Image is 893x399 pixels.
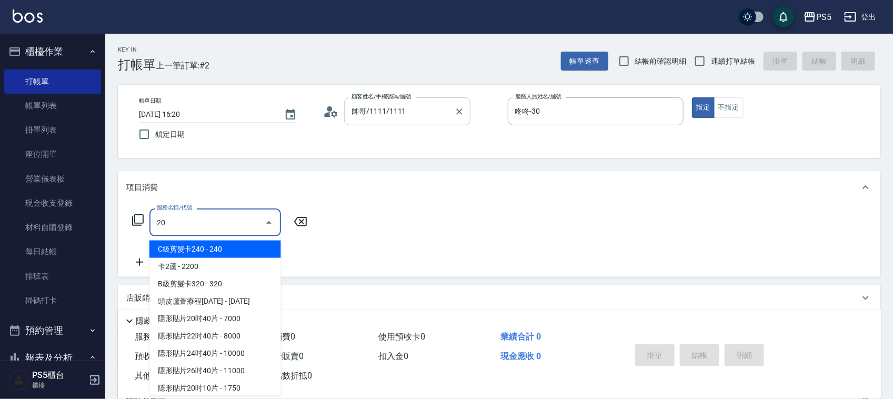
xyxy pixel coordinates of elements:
[773,6,794,27] button: save
[816,11,831,24] div: PS5
[118,171,880,204] div: 項目消費
[4,264,101,288] a: 排班表
[561,52,608,71] button: 帳單速查
[840,7,880,27] button: 登出
[4,317,101,344] button: 預約管理
[118,285,880,311] div: 店販銷售
[135,371,190,381] span: 其他付款方式 0
[118,57,156,72] h3: 打帳單
[379,332,426,342] span: 使用預收卡 0
[149,258,281,275] span: 卡2蘆 - 2200
[711,56,755,67] span: 連續打單結帳
[4,69,101,94] a: 打帳單
[692,97,715,118] button: 指定
[149,380,281,397] span: 隱形貼片20吋10片 - 1750
[156,59,210,72] span: 上一筆訂單:#2
[257,371,312,381] span: 紅利點數折抵 0
[515,93,561,101] label: 服務人員姓名/編號
[118,46,156,53] h2: Key In
[635,56,687,67] span: 結帳前確認明細
[149,362,281,380] span: 隱形貼片26吋40片 - 11000
[4,38,101,65] button: 櫃檯作業
[13,9,43,23] img: Logo
[155,129,185,140] span: 鎖定日期
[714,97,744,118] button: 不指定
[149,345,281,362] span: 隱形貼片24吋40片 - 10000
[260,214,277,231] button: Close
[149,275,281,293] span: B級剪髮卡320 - 320
[500,332,541,342] span: 業績合計 0
[126,293,158,304] p: 店販銷售
[799,6,836,28] button: PS5
[352,93,412,101] label: 顧客姓名/手機號碼/編號
[126,182,158,193] p: 項目消費
[149,310,281,327] span: 隱形貼片20吋40片 - 7000
[4,215,101,240] a: 材料自購登錄
[452,104,467,119] button: Clear
[500,351,541,361] span: 現金應收 0
[4,191,101,215] a: 現金收支登錄
[149,293,281,310] span: 頭皮蘆薈療程[DATE] - [DATE]
[157,204,192,212] label: 服務名稱/代號
[139,97,161,105] label: 帳單日期
[135,351,182,361] span: 預收卡販賣 0
[32,381,86,390] p: 櫃檯
[4,288,101,313] a: 掃碼打卡
[4,94,101,118] a: 帳單列表
[136,316,183,327] p: 隱藏業績明細
[149,241,281,258] span: C級剪髮卡240 - 240
[4,167,101,191] a: 營業儀表板
[4,344,101,372] button: 報表及分析
[4,118,101,142] a: 掛單列表
[32,370,86,381] h5: PS5櫃台
[379,351,409,361] span: 扣入金 0
[4,240,101,264] a: 每日結帳
[8,370,29,391] img: Person
[278,102,303,127] button: Choose date, selected date is 2025-10-15
[135,332,173,342] span: 服務消費 0
[149,327,281,345] span: 隱形貼片22吋40片 - 8000
[139,106,274,123] input: YYYY/MM/DD hh:mm
[4,142,101,166] a: 座位開單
